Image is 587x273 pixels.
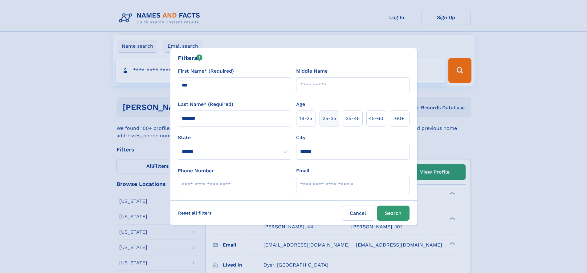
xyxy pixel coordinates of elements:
[323,115,336,122] span: 25‑35
[296,167,309,175] label: Email
[342,206,374,221] label: Cancel
[174,206,216,220] label: Reset all filters
[178,134,291,141] label: State
[346,115,360,122] span: 35‑45
[296,101,305,108] label: Age
[178,67,234,75] label: First Name* (Required)
[377,206,410,221] button: Search
[300,115,312,122] span: 18‑25
[178,53,203,62] div: Filters
[178,101,233,108] label: Last Name* (Required)
[296,134,305,141] label: City
[296,67,328,75] label: Middle Name
[395,115,404,122] span: 60+
[369,115,383,122] span: 45‑60
[178,167,214,175] label: Phone Number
